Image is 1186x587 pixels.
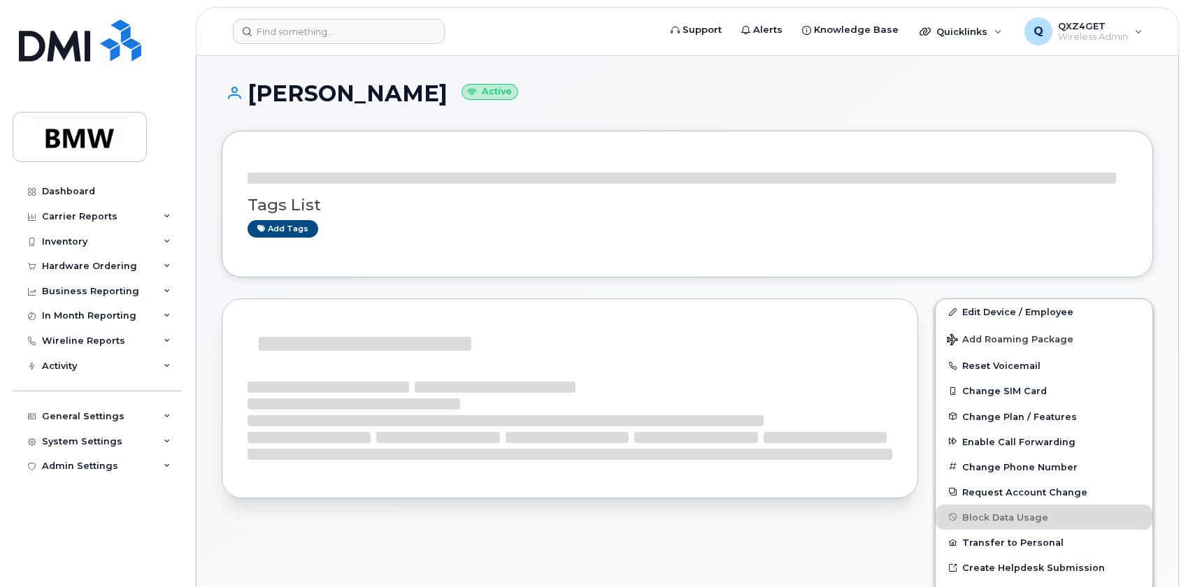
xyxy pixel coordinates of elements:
button: Change Plan / Features [936,404,1152,429]
a: Edit Device / Employee [936,299,1152,324]
button: Transfer to Personal [936,530,1152,555]
button: Reset Voicemail [936,353,1152,378]
span: Change Plan / Features [962,411,1077,421]
span: Add Roaming Package [947,334,1073,347]
h3: Tags List [248,196,1127,214]
button: Block Data Usage [936,505,1152,530]
button: Request Account Change [936,479,1152,505]
span: Enable Call Forwarding [962,436,1076,447]
button: Enable Call Forwarding [936,429,1152,454]
small: Active [462,84,518,100]
h1: [PERSON_NAME] [222,81,1153,106]
a: Create Helpdesk Submission [936,555,1152,580]
button: Change SIM Card [936,378,1152,403]
a: Add tags [248,220,318,238]
button: Change Phone Number [936,454,1152,479]
button: Add Roaming Package [936,324,1152,353]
